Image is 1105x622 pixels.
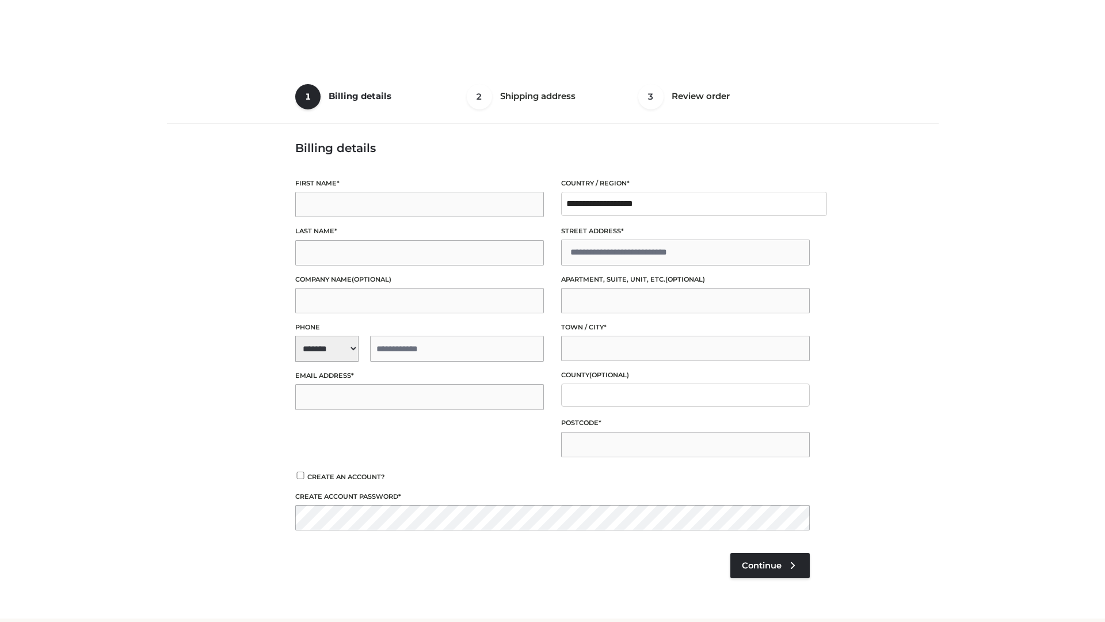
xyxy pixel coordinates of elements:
h3: Billing details [295,141,810,155]
span: 2 [467,84,492,109]
label: Country / Region [561,178,810,189]
a: Continue [730,553,810,578]
span: Create an account? [307,473,385,481]
label: Town / City [561,322,810,333]
span: (optional) [352,275,391,283]
span: 1 [295,84,321,109]
label: Street address [561,226,810,237]
label: County [561,370,810,381]
span: Continue [742,560,782,571]
span: Review order [672,90,730,101]
label: Apartment, suite, unit, etc. [561,274,810,285]
label: First name [295,178,544,189]
span: Billing details [329,90,391,101]
span: Shipping address [500,90,576,101]
span: (optional) [665,275,705,283]
label: Create account password [295,491,810,502]
input: Create an account? [295,472,306,479]
label: Last name [295,226,544,237]
label: Phone [295,322,544,333]
span: (optional) [589,371,629,379]
label: Email address [295,370,544,381]
label: Postcode [561,418,810,428]
span: 3 [638,84,664,109]
label: Company name [295,274,544,285]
